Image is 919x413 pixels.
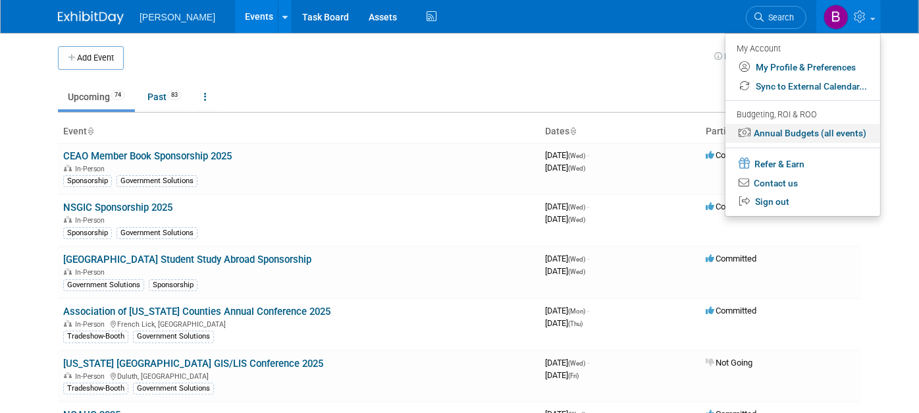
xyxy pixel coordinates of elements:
[737,40,867,56] div: My Account
[63,358,323,370] a: [US_STATE] [GEOGRAPHIC_DATA] GIS/LIS Conference 2025
[706,150,756,160] span: Committed
[58,11,124,24] img: ExhibitDay
[75,165,109,173] span: In-Person
[706,358,752,368] span: Not Going
[64,216,72,223] img: In-Person Event
[133,331,214,343] div: Government Solutions
[587,202,589,211] span: -
[587,254,589,263] span: -
[63,202,172,213] a: NSGIC Sponsorship 2025
[545,306,589,316] span: [DATE]
[149,279,197,291] div: Sponsorship
[58,84,135,109] a: Upcoming74
[133,383,214,395] div: Government Solutions
[545,266,585,276] span: [DATE]
[63,383,128,395] div: Tradeshow-Booth
[706,254,756,263] span: Committed
[75,320,109,329] span: In-Person
[587,150,589,160] span: -
[545,370,579,380] span: [DATE]
[737,108,867,122] div: Budgeting, ROI & ROO
[117,175,197,187] div: Government Solutions
[63,175,112,187] div: Sponsorship
[64,372,72,379] img: In-Person Event
[725,124,880,143] a: Annual Budgets (all events)
[568,152,585,159] span: (Wed)
[75,372,109,381] span: In-Person
[569,126,576,136] a: Sort by Start Date
[545,163,585,173] span: [DATE]
[545,150,589,160] span: [DATE]
[75,268,109,277] span: In-Person
[746,6,806,29] a: Search
[764,13,794,22] span: Search
[725,192,880,211] a: Sign out
[138,84,192,109] a: Past83
[568,268,585,275] span: (Wed)
[545,358,589,368] span: [DATE]
[64,268,72,275] img: In-Person Event
[63,279,144,291] div: Government Solutions
[587,306,589,316] span: -
[725,174,880,193] a: Contact us
[63,318,535,329] div: French Lick, [GEOGRAPHIC_DATA]
[63,150,232,162] a: CEAO Member Book Sponsorship 2025
[587,358,589,368] span: -
[568,216,585,223] span: (Wed)
[540,121,700,143] th: Dates
[63,227,112,239] div: Sponsorship
[568,165,585,172] span: (Wed)
[725,153,880,174] a: Refer & Earn
[706,306,756,316] span: Committed
[568,372,579,379] span: (Fri)
[824,5,849,30] img: Buse Onen
[64,320,72,327] img: In-Person Event
[63,370,535,381] div: Duluth, [GEOGRAPHIC_DATA]
[75,216,109,225] span: In-Person
[725,77,880,96] a: Sync to External Calendar...
[714,51,861,61] a: How to sync to an external calendar...
[58,121,540,143] th: Event
[568,360,585,367] span: (Wed)
[568,308,585,315] span: (Mon)
[63,306,330,317] a: Association of [US_STATE] Counties Annual Conference 2025
[58,46,124,70] button: Add Event
[568,320,583,327] span: (Thu)
[63,331,128,343] div: Tradeshow-Booth
[111,90,125,100] span: 74
[117,227,197,239] div: Government Solutions
[87,126,93,136] a: Sort by Event Name
[706,202,756,211] span: Committed
[140,12,215,22] span: [PERSON_NAME]
[63,254,311,265] a: [GEOGRAPHIC_DATA] Student Study Abroad Sponsorship
[568,256,585,263] span: (Wed)
[167,90,182,100] span: 83
[700,121,861,143] th: Participation
[545,202,589,211] span: [DATE]
[545,318,583,328] span: [DATE]
[545,254,589,263] span: [DATE]
[568,204,585,211] span: (Wed)
[545,214,585,224] span: [DATE]
[725,58,880,77] a: My Profile & Preferences
[64,165,72,171] img: In-Person Event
